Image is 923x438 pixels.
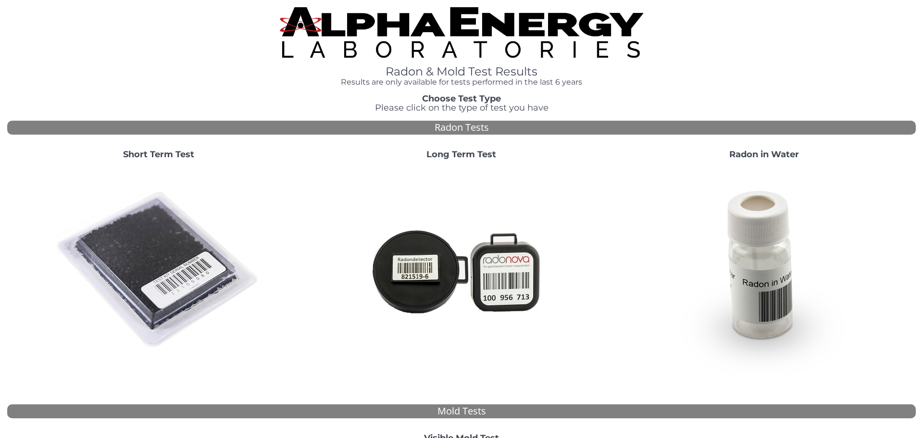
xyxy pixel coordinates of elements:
strong: Short Term Test [123,149,194,160]
img: TightCrop.jpg [280,7,643,58]
h4: Results are only available for tests performed in the last 6 years [280,78,643,87]
div: Radon Tests [7,121,916,135]
img: Radtrak2vsRadtrak3.jpg [358,167,565,374]
span: Please click on the type of test you have [375,102,549,113]
strong: Choose Test Type [422,93,501,104]
h1: Radon & Mold Test Results [280,65,643,78]
strong: Long Term Test [426,149,496,160]
strong: Radon in Water [729,149,799,160]
div: Mold Tests [7,404,916,418]
img: ShortTerm.jpg [55,167,262,374]
img: RadoninWater.jpg [661,167,868,374]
